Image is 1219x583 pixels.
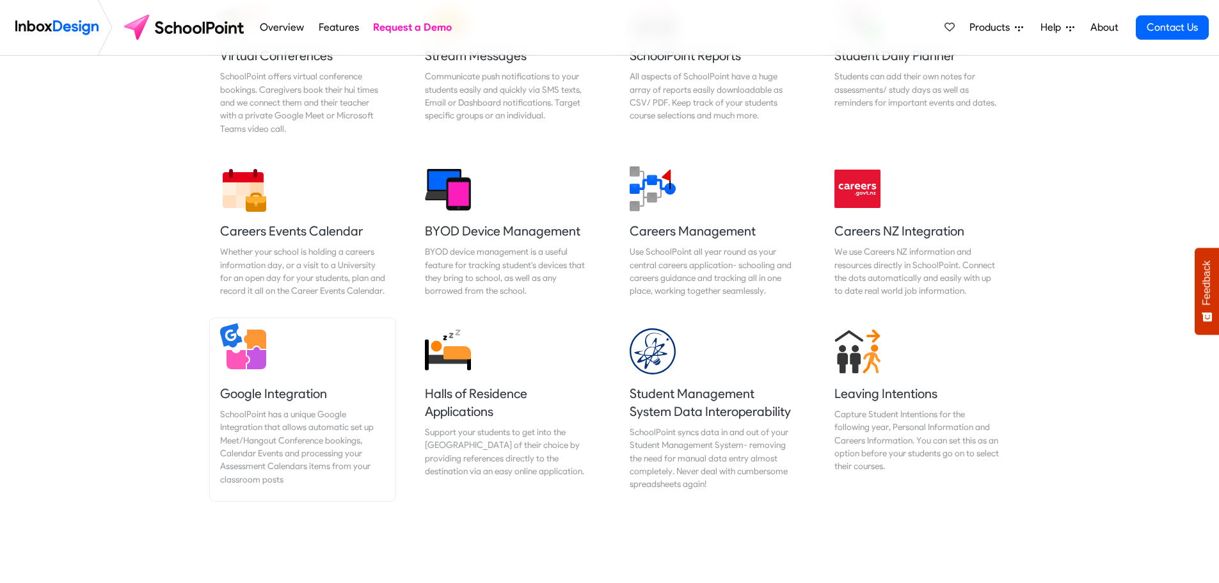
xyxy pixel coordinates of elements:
img: schoolpoint logo [118,12,253,43]
div: BYOD device management is a useful feature for tracking student's devices that they bring to scho... [425,245,590,298]
a: Products [964,15,1028,40]
img: 2022_01_13_icon_careersnz.svg [834,166,880,212]
a: Careers NZ Integration We use Careers NZ information and resources directly in SchoolPoint. Conne... [824,156,1010,308]
div: Students can add their own notes for assessments/ study days as well as reminders for important e... [834,70,1000,109]
img: 2022_01_13_icon_career_management.svg [630,166,676,212]
button: Feedback - Show survey [1195,248,1219,335]
div: All aspects of SchoolPoint have a huge array of reports easily downloadable as CSV/ PDF. Keep tra... [630,70,795,122]
a: Request a Demo [370,15,456,40]
h5: Halls of Residence Applications [425,385,590,420]
img: 2022_01_13_icon_accomodation.svg [425,328,471,374]
img: 2022_01_13_icon_leaving_intention.svg [834,328,880,374]
div: Communicate push notifications to your students easily and quickly via SMS texts, Email or Dashbo... [425,70,590,122]
a: BYOD Device Management BYOD device management is a useful feature for tracking student's devices ... [415,156,600,308]
a: Help [1035,15,1080,40]
a: About [1087,15,1122,40]
a: Careers Management Use SchoolPoint all year round as your central careers application- schooling ... [619,156,805,308]
h5: Student Management System Data Interoperability [630,385,795,420]
a: Careers Events Calendar Whether your school is holding a careers information day, or a visit to a... [210,156,395,308]
h5: Stream Messages [425,47,590,65]
h5: BYOD Device Management [425,222,590,240]
a: Overview [257,15,308,40]
a: Features [315,15,362,40]
h5: SchoolPoint Reports [630,47,795,65]
div: Whether your school is holding a careers information day, or a visit to a University for an open ... [220,245,385,298]
h5: Student Daily Planner [834,47,1000,65]
div: SchoolPoint offers virtual conference bookings. Caregivers book their hui times and we connect th... [220,70,385,135]
h5: Leaving Intentions [834,385,1000,403]
div: Support your students to get into the [GEOGRAPHIC_DATA] of their choice by providing references d... [425,426,590,478]
div: SchoolPoint has a unique Google Integration that allows automatic set up Meet/Hangout Conference ... [220,408,385,486]
div: We use Careers NZ information and resources directly in SchoolPoint. Connect the dots automatical... [834,245,1000,298]
span: Help [1040,20,1066,35]
h5: Google Integration [220,385,385,403]
img: 2022_01_17_icon_career_event_calendar.svg [220,166,266,212]
img: 2022_01_13_icon_kamar_integration.svg [630,328,676,374]
a: Halls of Residence Applications Support your students to get into the [GEOGRAPHIC_DATA] of their ... [415,318,600,501]
span: Feedback [1201,260,1213,305]
a: Contact Us [1136,15,1209,40]
h5: Careers Events Calendar [220,222,385,240]
a: Student Management System Data Interoperability SchoolPoint syncs data in and out of your Student... [619,318,805,501]
h5: Careers NZ Integration [834,222,1000,240]
div: SchoolPoint syncs data in and out of your Student Management System- removing the need for manual... [630,426,795,491]
img: 2022_01_13_icon_google_integration.svg [220,323,266,369]
div: Capture Student Intentions for the following year, Personal Information and Careers Information. ... [834,408,1000,473]
h5: Virtual Conferences [220,47,385,65]
div: Use SchoolPoint all year round as your central careers application- schooling and careers guidanc... [630,245,795,298]
img: 2022_01_17_icon_byod_management.svg [425,166,471,212]
h5: Careers Management [630,222,795,240]
span: Products [969,20,1015,35]
a: Google Integration SchoolPoint has a unique Google Integration that allows automatic set up Meet/... [210,318,395,501]
a: Leaving Intentions Capture Student Intentions for the following year, Personal Information and Ca... [824,318,1010,501]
